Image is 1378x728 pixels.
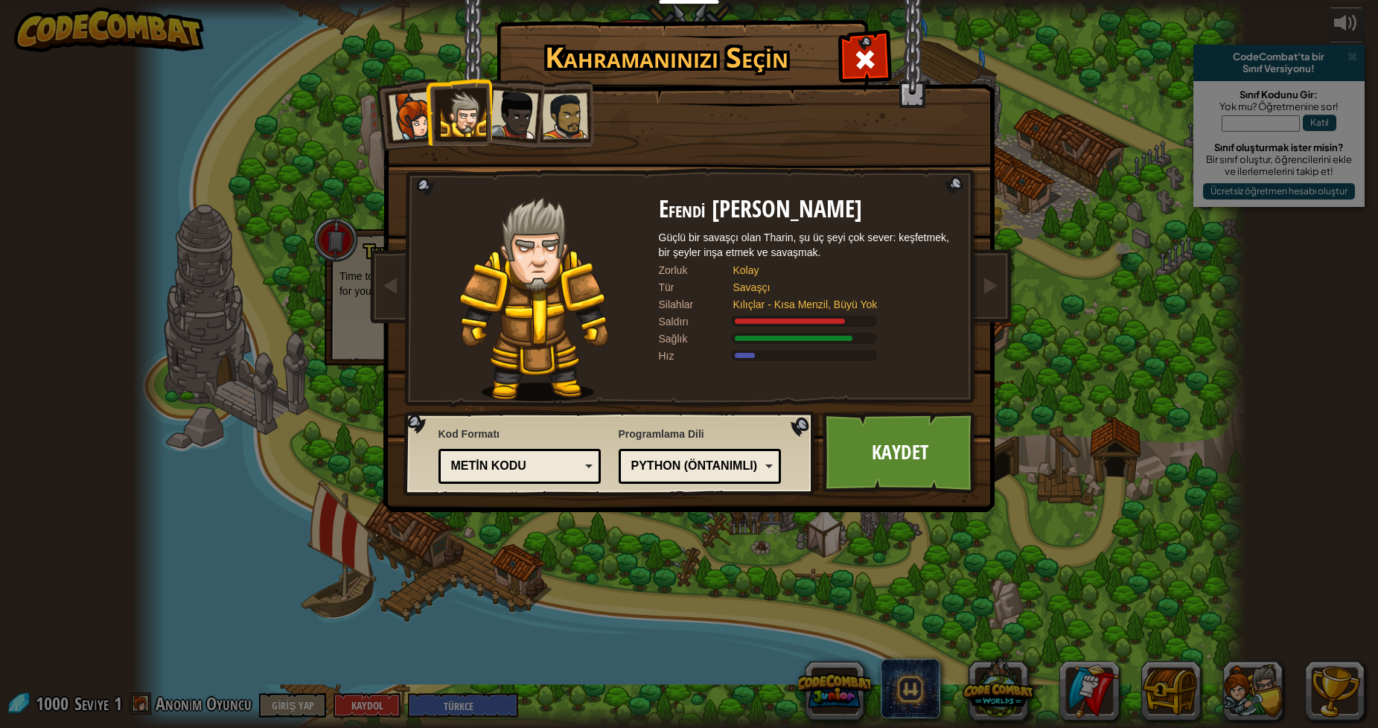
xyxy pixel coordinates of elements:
div: Metin kodu [451,458,580,475]
div: Hareket eder 6 saniyede metre. [659,348,957,363]
div: Zorluk [659,263,733,278]
span: Programlama Dili [619,427,782,441]
div: Saldırı [659,314,733,329]
div: Savaşçı [733,280,942,295]
h2: Efendi [PERSON_NAME] [659,197,957,223]
span: Kod Formatı [438,427,602,441]
div: Kolay [733,263,942,278]
div: Kazançlar 140% listeden Savaşçı zırh sağlığı. [659,331,957,346]
li: Kaptan Anya Weston [371,77,444,150]
div: Hız [659,348,733,363]
img: knight-pose.png [459,197,609,401]
li: Leydi Ida Justheart [473,75,546,148]
li: Alejandro "Düllocu" [526,80,594,149]
img: language-selector-background.png [403,412,819,496]
div: Python (Öntanımlı) [631,458,760,475]
div: Sağlık [659,331,733,346]
div: Kılıçlar - Kısa Menzil, Büyü Yok [733,297,942,312]
div: Anlaşma 120% listeden Savaşçı Silah hasarı. [659,314,957,329]
h1: Kahramanınızı Seçin [500,42,835,73]
li: Efendi Tharin Tufanyumruk [425,78,492,146]
div: Tür [659,280,733,295]
div: Silahlar [659,297,733,312]
div: Güçlü bir savaşçı olan Tharin, şu üç şeyi çok sever: keşfetmek, bir şeyler inşa etmek ve savaşmak. [659,230,957,260]
a: Kaydet [823,412,978,494]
